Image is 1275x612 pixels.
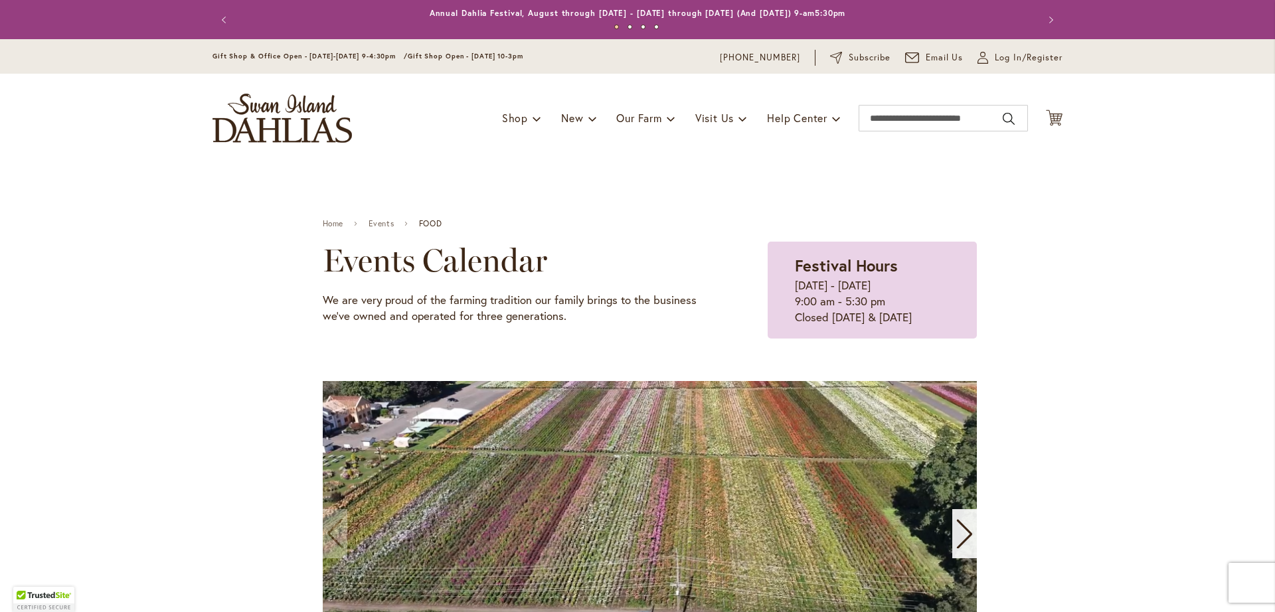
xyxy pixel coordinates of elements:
span: Subscribe [849,51,891,64]
a: Home [323,219,343,228]
span: New [561,111,583,125]
a: Log In/Register [977,51,1062,64]
span: Gift Shop Open - [DATE] 10-3pm [408,52,523,60]
a: Email Us [905,51,964,64]
button: Previous [212,7,239,33]
strong: Festival Hours [795,255,898,276]
span: Log In/Register [995,51,1062,64]
button: 2 of 4 [628,25,632,29]
span: Shop [502,111,528,125]
a: Subscribe [830,51,891,64]
button: Next [1036,7,1062,33]
button: 3 of 4 [641,25,645,29]
span: Email Us [926,51,964,64]
h2: Events Calendar [323,242,702,279]
span: FOOD [419,219,442,228]
span: Our Farm [616,111,661,125]
span: Visit Us [695,111,734,125]
a: Events [369,219,394,228]
a: [PHONE_NUMBER] [720,51,800,64]
span: Gift Shop & Office Open - [DATE]-[DATE] 9-4:30pm / [212,52,408,60]
p: We are very proud of the farming tradition our family brings to the business we've owned and oper... [323,292,702,324]
a: store logo [212,94,352,143]
p: [DATE] - [DATE] 9:00 am - 5:30 pm Closed [DATE] & [DATE] [795,277,949,325]
button: 4 of 4 [654,25,659,29]
button: 1 of 4 [614,25,619,29]
span: Help Center [767,111,827,125]
a: Annual Dahlia Festival, August through [DATE] - [DATE] through [DATE] (And [DATE]) 9-am5:30pm [430,8,846,18]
